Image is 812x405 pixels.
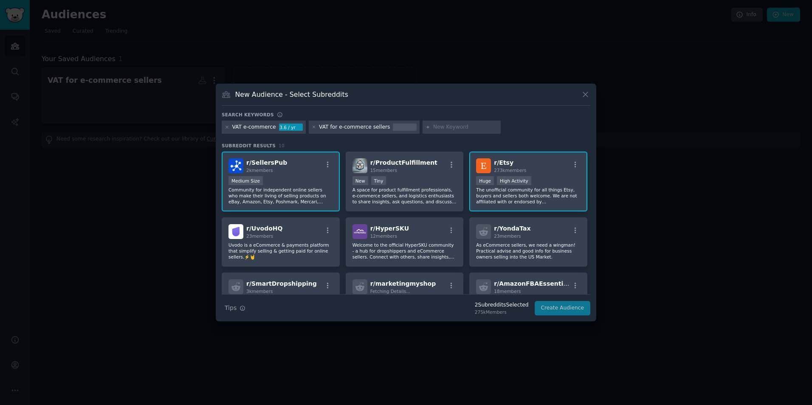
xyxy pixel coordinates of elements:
[433,124,498,131] input: New Keyword
[352,187,457,205] p: A space for product fulfillment professionals, e-commerce sellers, and logistics enthusiasts to s...
[370,280,436,287] span: r/ marketingmyshop
[246,280,317,287] span: r/ SmartDropshipping
[476,158,491,173] img: Etsy
[370,289,410,294] span: Fetching Details...
[475,301,529,309] div: 2 Subreddit s Selected
[279,143,285,148] span: 10
[279,124,303,131] div: 3.6 / yr
[476,176,494,185] div: Huge
[494,168,526,173] span: 273k members
[352,158,367,173] img: ProductFulfillment
[228,176,263,185] div: Medium Size
[371,176,386,185] div: Tiny
[352,242,457,260] p: Welcome to the official HyperSKU community - a hub for dropshippers and eCommerce sellers. Connec...
[370,159,437,166] span: r/ ProductFulfillment
[232,124,276,131] div: VAT e-commerce
[352,224,367,239] img: HyperSKU
[352,176,368,185] div: New
[370,168,397,173] span: 15 members
[494,159,513,166] span: r/ Etsy
[476,242,581,260] p: As eCommerce sellers, we need a wingman! Practical advise and good info for business owners selli...
[494,280,572,287] span: r/ AmazonFBAEssentials
[370,233,397,239] span: 12 members
[476,187,581,205] p: The unofficial community for all things Etsy, buyers and sellers both welcome. We are not affilia...
[225,304,237,312] span: Tips
[246,159,287,166] span: r/ SellersPub
[228,187,333,205] p: Community for independent online sellers who make their living of selling products on eBay, Amazo...
[497,176,531,185] div: High Activity
[370,225,409,232] span: r/ HyperSKU
[494,233,521,239] span: 23 members
[246,289,273,294] span: 3k members
[222,301,248,315] button: Tips
[246,233,273,239] span: 23 members
[222,112,274,118] h3: Search keywords
[319,124,390,131] div: VAT for e-commerce sellers
[222,143,276,149] span: Subreddit Results
[228,242,333,260] p: Uvodo is a eCommerce & payments platform that simplify selling & getting paid for online sellers.⚡️🤘
[235,90,348,99] h3: New Audience - Select Subreddits
[475,309,529,315] div: 275k Members
[246,168,273,173] span: 2k members
[494,225,530,232] span: r/ YondaTax
[246,225,282,232] span: r/ UvodoHQ
[494,289,521,294] span: 18 members
[228,224,243,239] img: UvodoHQ
[228,158,243,173] img: SellersPub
